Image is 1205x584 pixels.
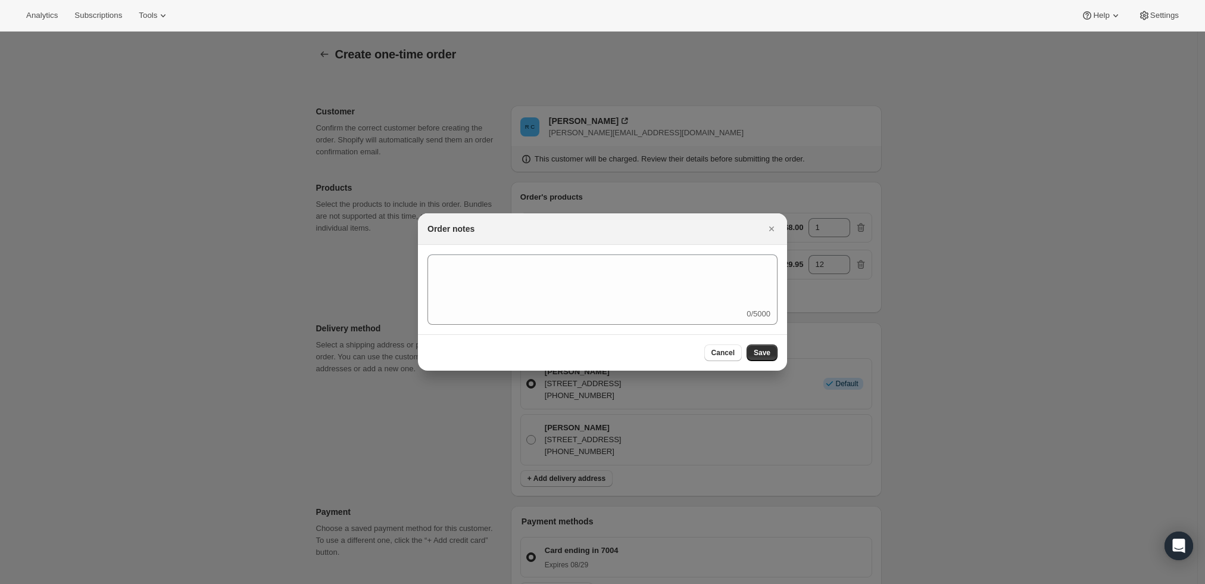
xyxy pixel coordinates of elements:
[763,220,780,237] button: Close
[1074,7,1128,24] button: Help
[704,344,742,361] button: Cancel
[139,11,157,20] span: Tools
[1131,7,1186,24] button: Settings
[711,348,735,358] span: Cancel
[26,11,58,20] span: Analytics
[1165,532,1193,560] div: Open Intercom Messenger
[19,7,65,24] button: Analytics
[1150,11,1179,20] span: Settings
[747,344,778,361] button: Save
[74,11,122,20] span: Subscriptions
[427,223,474,235] h2: Order notes
[132,7,176,24] button: Tools
[1093,11,1109,20] span: Help
[67,7,129,24] button: Subscriptions
[754,348,770,358] span: Save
